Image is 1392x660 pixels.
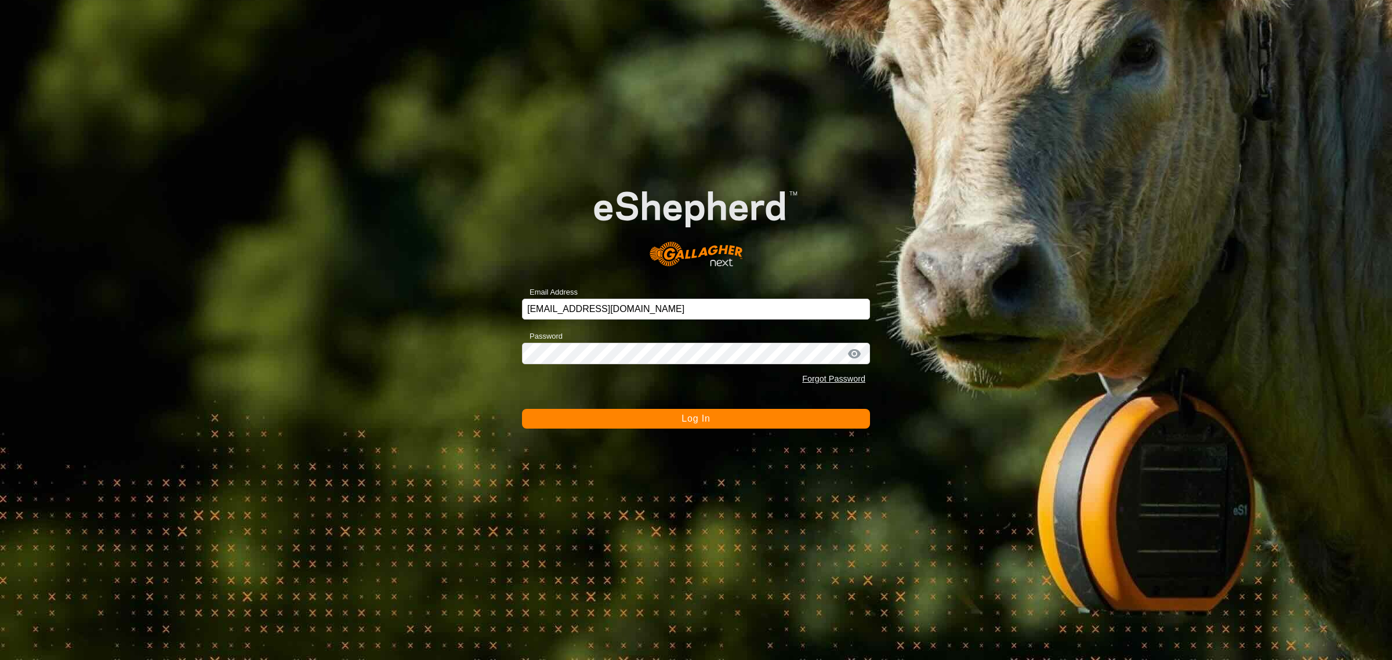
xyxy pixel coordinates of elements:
img: E-shepherd Logo [557,162,835,281]
label: Password [522,331,563,342]
input: Email Address [522,299,870,320]
button: Log In [522,409,870,429]
a: Forgot Password [802,374,865,383]
label: Email Address [522,287,578,298]
span: Log In [681,414,710,423]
